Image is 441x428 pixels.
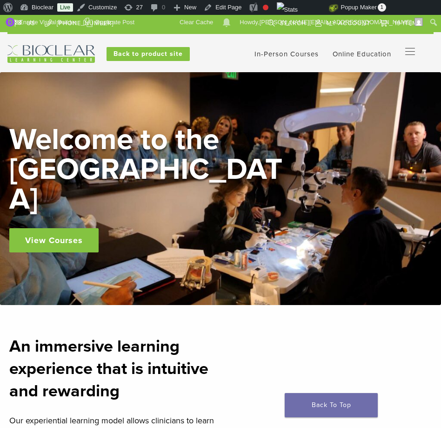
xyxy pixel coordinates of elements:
a: View Courses [9,228,99,252]
strong: An immersive learning experience that is intuitive and rewarding [9,336,208,401]
a: Back To Top [285,393,378,417]
a: Online Education [333,50,391,58]
a: Back to product site [107,47,190,61]
div: Focus keyphrase not set [263,5,268,10]
span: Duplicate Post [95,15,134,30]
span: [PERSON_NAME][EMAIL_ADDRESS][DOMAIN_NAME] [260,19,412,26]
img: Views over 48 hours. Click for more Jetpack Stats. [277,2,329,14]
a: In-Person Courses [254,50,319,58]
a: Howdy, [236,15,427,30]
img: Bioclear [7,45,95,63]
h2: Welcome to the [GEOGRAPHIC_DATA] [9,125,288,214]
nav: Primary Navigation [405,45,427,59]
span: 1 [378,3,386,12]
a: Live [57,3,73,12]
a: Clear Cache [176,15,217,30]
